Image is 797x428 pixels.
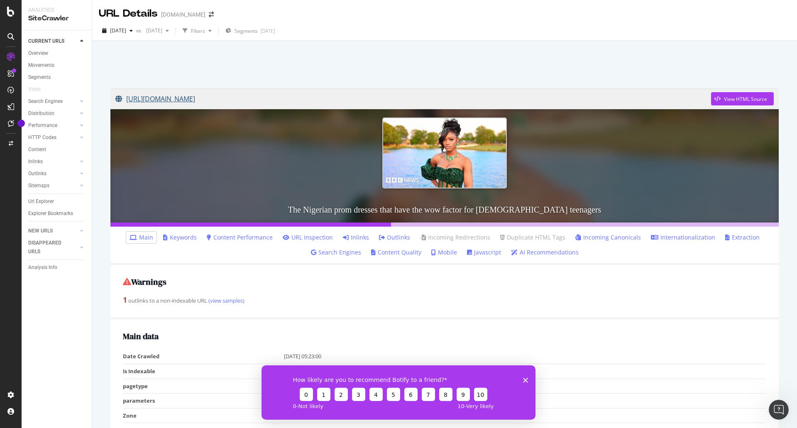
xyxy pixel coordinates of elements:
div: Distribution [28,109,54,118]
a: Analysis Info [28,263,86,272]
div: CURRENT URLS [28,37,64,46]
a: Outlinks [379,233,410,242]
div: SiteCrawler [28,14,85,23]
a: Extraction [725,233,760,242]
a: Main [130,233,153,242]
div: Overview [28,49,48,58]
td: Zone [123,408,284,423]
a: Url Explorer [28,197,86,206]
a: Inlinks [343,233,369,242]
a: [URL][DOMAIN_NAME] [115,88,711,109]
div: HTTP Codes [28,133,56,142]
a: Visits [28,85,49,94]
a: Distribution [28,109,78,118]
div: Filters [191,27,205,34]
div: Content [28,145,46,154]
h2: Main data [123,332,766,341]
a: Duplicate HTML Tags [500,233,565,242]
a: Content Performance [207,233,273,242]
a: CURRENT URLS [28,37,78,46]
td: pagetype [123,379,284,394]
button: Filters [179,24,215,37]
a: Explorer Bookmarks [28,209,86,218]
a: Incoming Redirections [420,233,490,242]
div: Inlinks [28,157,43,166]
a: Overview [28,49,86,58]
span: 2025 Sep. 17th [110,27,126,34]
div: [DOMAIN_NAME] [161,10,205,19]
strong: 1 [123,295,127,305]
span: 2025 Aug. 6th [143,27,162,34]
div: [DATE] [260,27,275,34]
div: Analysis Info [28,263,57,272]
td: Date Crawled [123,349,284,364]
div: Url Explorer [28,197,54,206]
td: [DATE] 05:23:00 [284,349,767,364]
button: Segments[DATE] [222,24,279,37]
a: (view samples) [207,297,244,304]
span: Segments [235,27,258,34]
td: parameters [123,394,284,408]
div: DISAPPEARED URLS [28,239,70,256]
a: Keywords [163,233,197,242]
div: outlinks to a non-indexable URL [123,295,766,306]
a: Search Engines [28,97,78,106]
a: Segments [28,73,86,82]
a: Outlinks [28,169,78,178]
a: Inlinks [28,157,78,166]
div: Visits [28,85,41,94]
a: Movements [28,61,86,70]
a: Javascript [467,248,501,257]
div: NEW URLS [28,227,53,235]
a: AI Recommendations [511,248,579,257]
button: View HTML Source [711,92,774,105]
div: Segments [28,73,51,82]
td: Yes [284,364,767,379]
div: arrow-right-arrow-left [209,12,214,17]
div: Explorer Bookmarks [28,209,73,218]
div: Movements [28,61,54,70]
div: View HTML Source [724,95,767,103]
h2: Warnings [123,277,766,286]
div: URL Details [99,7,158,21]
td: Is Indexable [123,364,284,379]
a: DISAPPEARED URLS [28,239,78,256]
a: Content Quality [371,248,421,257]
div: Performance [28,121,57,130]
a: Content [28,145,86,154]
div: Sitemaps [28,181,49,190]
a: HTTP Codes [28,133,78,142]
h3: The Nigerian prom dresses that have the wow factor for [DEMOGRAPHIC_DATA] teenagers [110,197,779,223]
img: The Nigerian prom dresses that have the wow factor for US teenagers [382,117,507,188]
a: Performance [28,121,78,130]
iframe: Intercom live chat [769,400,789,420]
a: Mobile [431,248,457,257]
div: Analytics [28,7,85,14]
iframe: Survey from Botify [262,365,535,420]
a: Search Engines [311,248,361,257]
div: Search Engines [28,97,63,106]
a: Internationalization [651,233,715,242]
div: Outlinks [28,169,46,178]
button: [DATE] [143,24,172,37]
a: Sitemaps [28,181,78,190]
a: NEW URLS [28,227,78,235]
a: Incoming Canonicals [575,233,641,242]
span: vs [136,27,143,34]
a: URL Inspection [283,233,333,242]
